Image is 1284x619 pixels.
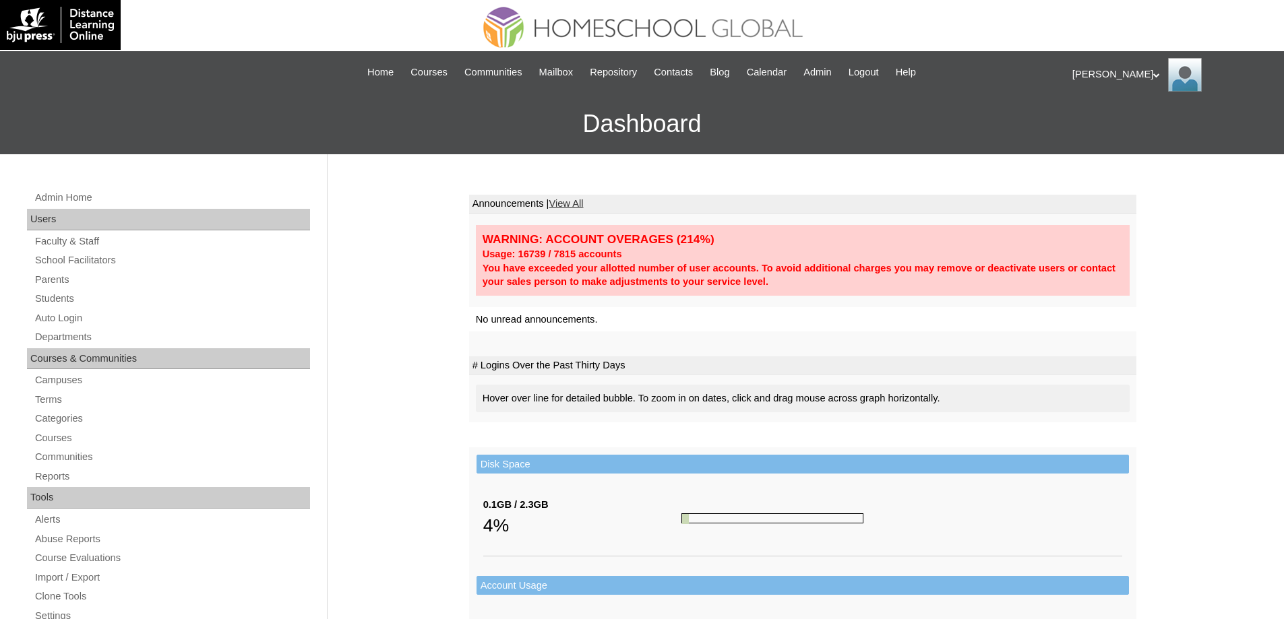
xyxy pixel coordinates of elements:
[34,391,310,408] a: Terms
[583,65,644,80] a: Repository
[34,290,310,307] a: Students
[477,455,1129,474] td: Disk Space
[27,487,310,509] div: Tools
[34,511,310,528] a: Alerts
[34,449,310,465] a: Communities
[647,65,700,80] a: Contacts
[7,7,114,43] img: logo-white.png
[34,410,310,427] a: Categories
[361,65,400,80] a: Home
[842,65,886,80] a: Logout
[483,249,622,259] strong: Usage: 16739 / 7815 accounts
[34,588,310,605] a: Clone Tools
[34,550,310,566] a: Course Evaluations
[539,65,574,80] span: Mailbox
[1168,58,1202,92] img: Ariane Ebuen
[476,385,1130,412] div: Hover over line for detailed bubble. To zoom in on dates, click and drag mouse across graph horiz...
[34,252,310,269] a: School Facilitators
[889,65,923,80] a: Help
[483,512,681,539] div: 4%
[896,65,916,80] span: Help
[34,372,310,389] a: Campuses
[27,348,310,370] div: Courses & Communities
[797,65,838,80] a: Admin
[34,329,310,346] a: Departments
[34,233,310,250] a: Faculty & Staff
[710,65,729,80] span: Blog
[740,65,793,80] a: Calendar
[404,65,454,80] a: Courses
[803,65,832,80] span: Admin
[34,310,310,327] a: Auto Login
[1072,58,1271,92] div: [PERSON_NAME]
[477,576,1129,595] td: Account Usage
[367,65,394,80] span: Home
[458,65,529,80] a: Communities
[747,65,787,80] span: Calendar
[549,198,583,209] a: View All
[532,65,580,80] a: Mailbox
[34,189,310,206] a: Admin Home
[34,468,310,485] a: Reports
[34,430,310,447] a: Courses
[703,65,736,80] a: Blog
[7,94,1277,154] h3: Dashboard
[483,232,1123,247] div: WARNING: ACCOUNT OVERAGES (214%)
[849,65,879,80] span: Logout
[34,531,310,548] a: Abuse Reports
[34,569,310,586] a: Import / Export
[483,261,1123,289] div: You have exceeded your allotted number of user accounts. To avoid additional charges you may remo...
[483,498,681,512] div: 0.1GB / 2.3GB
[34,271,310,288] a: Parents
[590,65,637,80] span: Repository
[469,195,1136,214] td: Announcements |
[464,65,522,80] span: Communities
[469,307,1136,332] td: No unread announcements.
[654,65,693,80] span: Contacts
[410,65,448,80] span: Courses
[27,209,310,230] div: Users
[469,356,1136,375] td: # Logins Over the Past Thirty Days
